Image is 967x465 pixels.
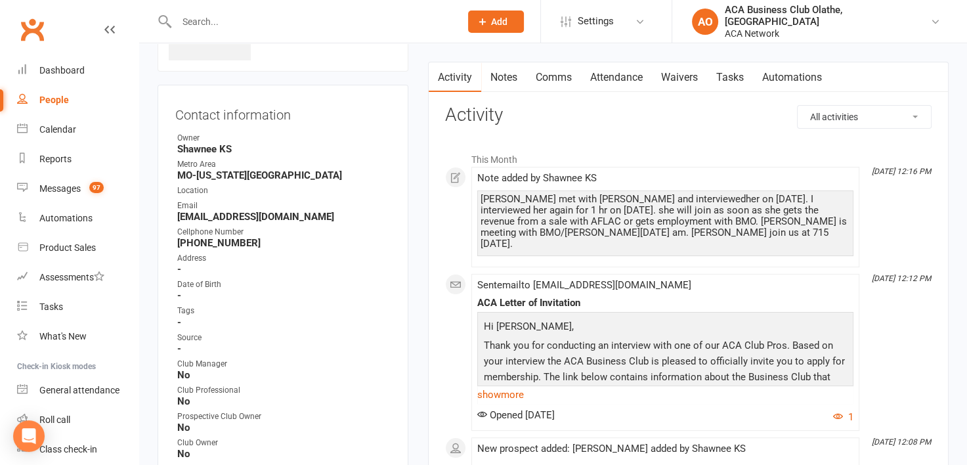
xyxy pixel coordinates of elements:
[39,65,85,76] div: Dashboard
[445,105,932,125] h3: Activity
[177,252,391,265] div: Address
[477,298,853,309] div: ACA Letter of Invitation
[481,319,850,338] p: Hi [PERSON_NAME],
[725,28,930,39] div: ACA Network
[177,290,391,301] strong: -
[177,395,391,407] strong: No
[177,332,391,344] div: Source
[177,410,391,423] div: Prospective Club Owner
[17,322,139,351] a: What's New
[177,448,391,460] strong: No
[526,62,581,93] a: Comms
[16,13,49,46] a: Clubworx
[39,242,96,253] div: Product Sales
[177,158,391,171] div: Metro Area
[753,62,831,93] a: Automations
[692,9,718,35] div: AO
[17,144,139,174] a: Reports
[481,338,850,404] p: Thank you for conducting an interview with one of our ACA Club Pros. Based on your interview the ...
[175,102,391,122] h3: Contact information
[17,405,139,435] a: Roll call
[872,437,931,447] i: [DATE] 12:08 PM
[177,237,391,249] strong: [PHONE_NUMBER]
[429,62,481,93] a: Activity
[581,62,652,93] a: Attendance
[177,185,391,197] div: Location
[177,317,391,328] strong: -
[177,422,391,433] strong: No
[177,384,391,397] div: Club Professional
[872,274,931,283] i: [DATE] 12:12 PM
[173,12,451,31] input: Search...
[17,263,139,292] a: Assessments
[17,115,139,144] a: Calendar
[39,272,104,282] div: Assessments
[177,305,391,317] div: Tags
[468,11,524,33] button: Add
[39,444,97,454] div: Class check-in
[39,414,70,425] div: Roll call
[491,16,507,27] span: Add
[39,385,119,395] div: General attendance
[177,278,391,291] div: Date of Birth
[39,183,81,194] div: Messages
[17,174,139,204] a: Messages 97
[39,154,72,164] div: Reports
[39,95,69,105] div: People
[17,56,139,85] a: Dashboard
[177,263,391,275] strong: -
[177,226,391,238] div: Cellphone Number
[177,132,391,144] div: Owner
[872,167,931,176] i: [DATE] 12:16 PM
[652,62,707,93] a: Waivers
[477,279,691,291] span: Sent email to [EMAIL_ADDRESS][DOMAIN_NAME]
[481,194,850,250] div: [PERSON_NAME] met with [PERSON_NAME] and interviewedher on [DATE]. I interviewed her again for 1 ...
[481,62,526,93] a: Notes
[833,409,853,425] button: 1
[477,173,853,184] div: Note added by Shawnee KS
[177,369,391,381] strong: No
[177,169,391,181] strong: MO-[US_STATE][GEOGRAPHIC_DATA]
[177,143,391,155] strong: Shawnee KS
[445,146,932,167] li: This Month
[177,211,391,223] strong: [EMAIL_ADDRESS][DOMAIN_NAME]
[17,435,139,464] a: Class kiosk mode
[17,376,139,405] a: General attendance kiosk mode
[89,182,104,193] span: 97
[477,409,555,421] span: Opened [DATE]
[17,233,139,263] a: Product Sales
[39,213,93,223] div: Automations
[17,85,139,115] a: People
[17,204,139,233] a: Automations
[39,331,87,342] div: What's New
[177,343,391,355] strong: -
[39,301,63,312] div: Tasks
[578,7,614,36] span: Settings
[707,62,753,93] a: Tasks
[725,4,930,28] div: ACA Business Club Olathe, [GEOGRAPHIC_DATA]
[177,437,391,449] div: Club Owner
[39,124,76,135] div: Calendar
[477,386,853,404] a: show more
[177,358,391,370] div: Club Manager
[477,443,853,454] div: New prospect added: [PERSON_NAME] added by Shawnee KS
[177,200,391,212] div: Email
[17,292,139,322] a: Tasks
[13,420,45,452] div: Open Intercom Messenger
